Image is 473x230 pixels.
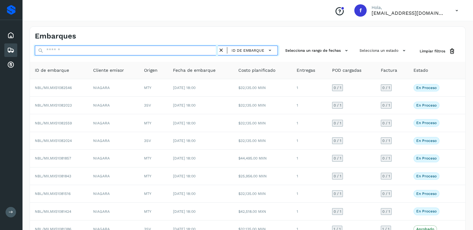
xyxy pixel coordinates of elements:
[35,67,69,74] span: ID de embarque
[416,103,437,107] p: En proceso
[233,97,292,114] td: $32,135.00 MXN
[416,156,437,160] p: En proceso
[292,203,327,220] td: 1
[173,121,195,125] span: [DATE] 18:00
[292,167,327,185] td: 1
[334,103,341,107] span: 0 / 1
[4,58,17,72] div: Cuentas por cobrar
[292,132,327,150] td: 1
[382,210,390,213] span: 0 / 1
[416,192,437,196] p: En proceso
[35,192,71,196] span: NBL/MX.MX51081516
[372,5,446,10] p: Hola,
[88,132,139,150] td: NIAGARA
[292,185,327,203] td: 1
[416,121,437,125] p: En proceso
[381,67,397,74] span: Factura
[139,185,168,203] td: MTY
[382,86,390,90] span: 0 / 1
[416,174,437,178] p: En proceso
[88,203,139,220] td: NIAGARA
[173,67,216,74] span: Fecha de embarque
[372,10,446,16] p: facturacion@protransport.com.mx
[233,203,292,220] td: $42,518.00 MXN
[35,139,72,143] span: NBL/MX.MX51082024
[93,67,124,74] span: Cliente emisor
[413,67,428,74] span: Estado
[233,185,292,203] td: $32,135.00 MXN
[332,67,361,74] span: POD cargadas
[334,86,341,90] span: 0 / 1
[415,46,460,57] button: Limpiar filtros
[292,150,327,167] td: 1
[233,114,292,132] td: $32,135.00 MXN
[139,150,168,167] td: MTY
[230,46,275,55] button: ID de embarque
[35,121,72,125] span: NBL/MX.MX51082559
[416,209,437,213] p: En proceso
[88,150,139,167] td: NIAGARA
[88,79,139,97] td: NIAGARA
[297,67,315,74] span: Entregas
[35,32,76,41] h4: Embarques
[232,48,264,53] span: ID de embarque
[139,114,168,132] td: MTY
[416,139,437,143] p: En proceso
[382,121,390,125] span: 0 / 1
[420,48,445,54] span: Limpiar filtros
[382,192,390,196] span: 0 / 1
[173,139,195,143] span: [DATE] 18:00
[4,43,17,57] div: Embarques
[416,86,437,90] p: En proceso
[139,79,168,97] td: MTY
[173,209,195,214] span: [DATE] 18:00
[35,103,72,107] span: NBL/MX.MX51082023
[233,167,292,185] td: $25,956.00 MXN
[35,156,71,160] span: NBL/MX.MX51081857
[173,103,195,107] span: [DATE] 18:00
[173,156,195,160] span: [DATE] 18:00
[382,103,390,107] span: 0 / 1
[334,156,341,160] span: 0 / 1
[382,139,390,143] span: 0 / 1
[35,209,71,214] span: NBL/MX.MX51081424
[334,210,341,213] span: 0 / 1
[334,192,341,196] span: 0 / 1
[88,185,139,203] td: NIAGARA
[35,174,71,178] span: NBL/MX.MX51081843
[382,174,390,178] span: 0 / 1
[144,67,158,74] span: Origen
[292,79,327,97] td: 1
[233,150,292,167] td: $44,495.00 MXN
[88,167,139,185] td: NIAGARA
[173,174,195,178] span: [DATE] 18:00
[139,132,168,150] td: 3SV
[139,167,168,185] td: MTY
[173,86,195,90] span: [DATE] 18:00
[283,46,352,56] button: Selecciona un rango de fechas
[4,29,17,42] div: Inicio
[334,121,341,125] span: 0 / 1
[88,97,139,114] td: NIAGARA
[292,97,327,114] td: 1
[233,132,292,150] td: $32,135.00 MXN
[88,114,139,132] td: NIAGARA
[139,203,168,220] td: MTY
[35,86,72,90] span: NBL/MX.MX51082546
[292,114,327,132] td: 1
[233,79,292,97] td: $32,135.00 MXN
[334,139,341,143] span: 0 / 1
[334,174,341,178] span: 0 / 1
[173,192,195,196] span: [DATE] 18:00
[357,46,410,56] button: Selecciona un estado
[382,156,390,160] span: 0 / 1
[238,67,275,74] span: Costo planificado
[139,97,168,114] td: 3SV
